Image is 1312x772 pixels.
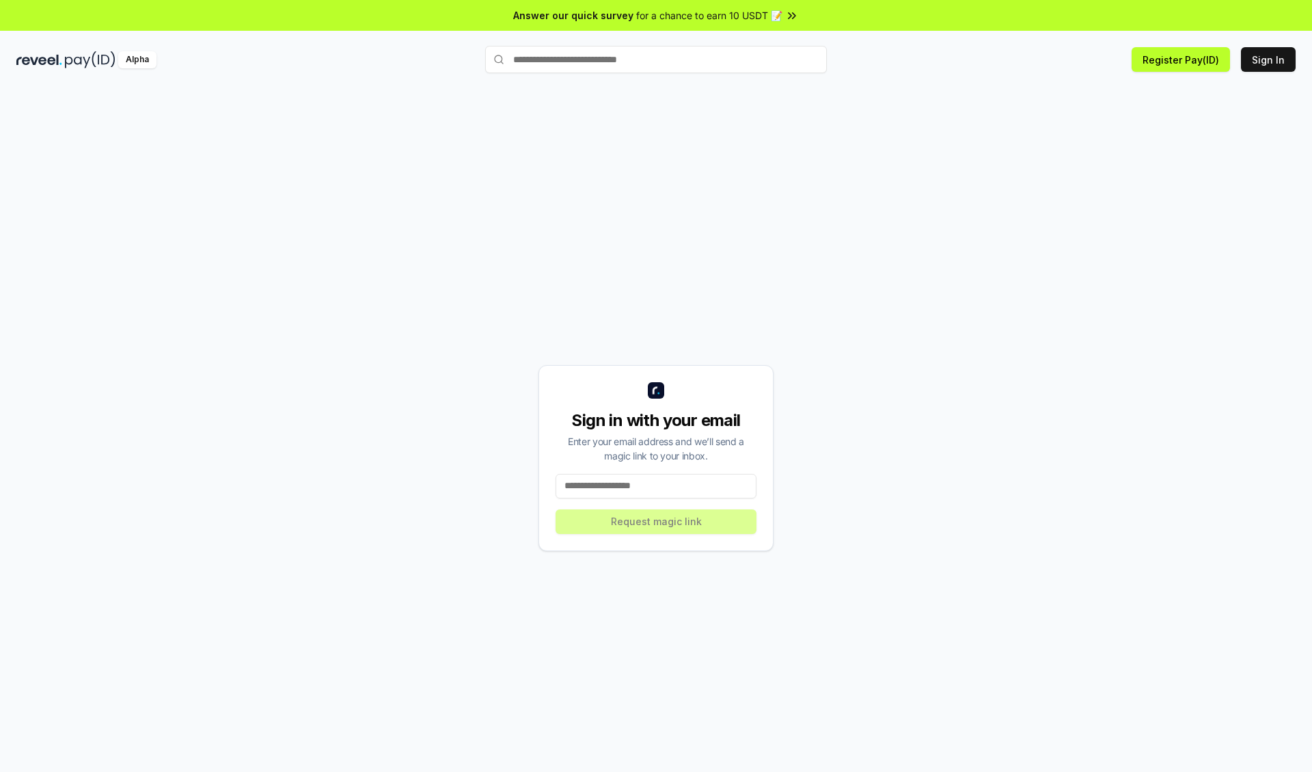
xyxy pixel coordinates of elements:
button: Register Pay(ID) [1132,47,1230,72]
div: Sign in with your email [556,410,756,431]
span: for a chance to earn 10 USDT 📝 [636,8,782,23]
img: logo_small [648,382,664,399]
div: Enter your email address and we’ll send a magic link to your inbox. [556,434,756,463]
img: reveel_dark [16,51,62,68]
div: Alpha [118,51,156,68]
img: pay_id [65,51,115,68]
button: Sign In [1241,47,1296,72]
span: Answer our quick survey [513,8,633,23]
